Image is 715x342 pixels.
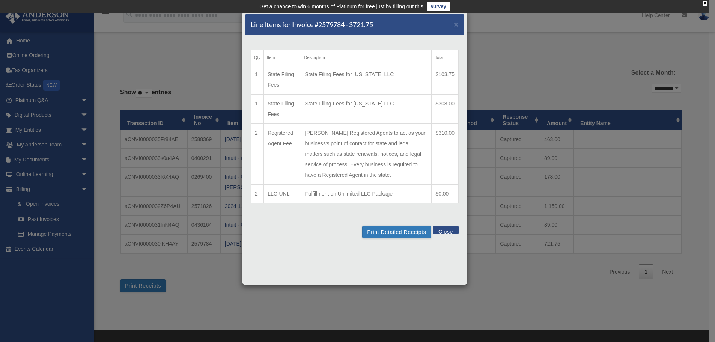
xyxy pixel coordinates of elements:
[301,124,432,184] td: [PERSON_NAME] Registered Agents to act as your business's point of contact for state and legal ma...
[427,2,450,11] a: survey
[251,65,264,94] td: 1
[264,65,301,94] td: State Filing Fees
[301,184,432,203] td: Fulfillment on Unlimited LLC Package
[301,50,432,65] th: Description
[454,20,459,29] span: ×
[251,20,373,29] h5: Line Items for Invoice #2579784 - $721.75
[264,94,301,124] td: State Filing Fees
[251,50,264,65] th: Qty
[259,2,423,11] div: Get a chance to win 6 months of Platinum for free just by filling out this
[454,20,459,28] button: Close
[251,94,264,124] td: 1
[264,50,301,65] th: Item
[432,184,459,203] td: $0.00
[301,65,432,94] td: State Filing Fees for [US_STATE] LLC
[362,226,431,238] button: Print Detailed Receipts
[432,124,459,184] td: $310.00
[432,65,459,94] td: $103.75
[264,124,301,184] td: Registered Agent Fee
[264,184,301,203] td: LLC-UNL
[301,94,432,124] td: State Filing Fees for [US_STATE] LLC
[432,94,459,124] td: $308.00
[251,184,264,203] td: 2
[251,124,264,184] td: 2
[433,226,459,234] button: Close
[703,1,707,6] div: close
[432,50,459,65] th: Total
